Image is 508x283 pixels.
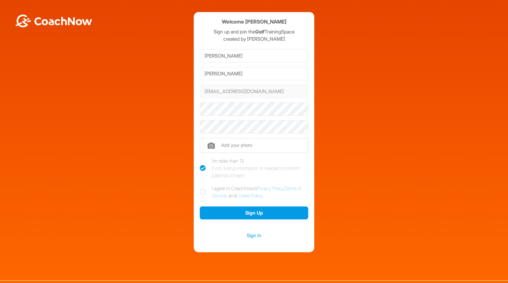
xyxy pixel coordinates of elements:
[222,18,287,26] h4: Welcome [PERSON_NAME]
[200,231,308,239] a: Sign In
[200,28,308,35] p: Sign up and join the TrainingSpace
[200,85,308,98] input: Email
[212,185,301,199] a: Terms of Service
[200,49,308,62] input: First Name
[200,67,308,80] input: Last Name
[14,14,93,27] img: BwLJSsUCoWCh5upNqxVrqldRgqLPVwmV24tXu5FoVAoFEpwwqQ3VIfuoInZCoVCoTD4vwADAC3ZFMkVEQFDAAAAAElFTkSuQmCC
[236,193,262,199] a: Cookie Policy
[200,206,308,219] button: Sign Up
[200,185,308,199] label: I agree to CoachNow's , , and .
[255,29,265,35] strong: Golf
[257,185,284,191] a: Privacy Policy
[212,165,308,179] div: If not, billing information is needed to confirm parental consent.
[212,157,308,179] div: I'm older than 13
[200,35,308,42] p: created by [PERSON_NAME]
